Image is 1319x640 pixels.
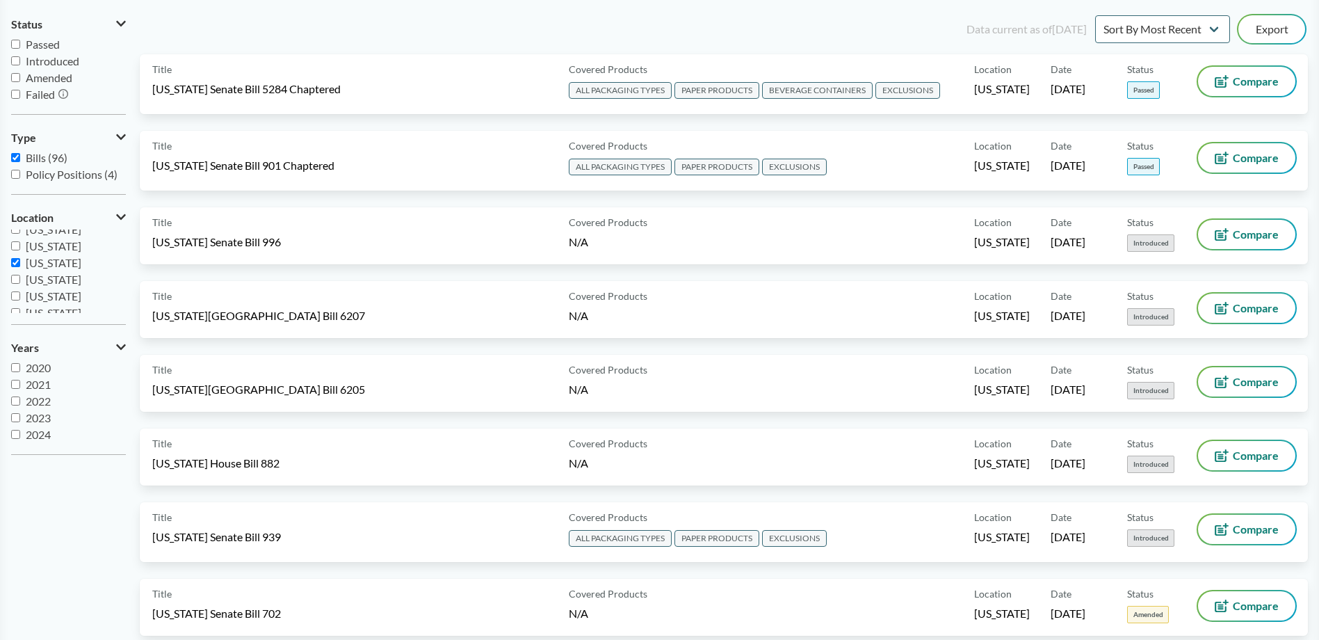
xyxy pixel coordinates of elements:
span: Date [1051,215,1071,230]
span: [DATE] [1051,529,1085,545]
button: Export [1238,15,1305,43]
input: [US_STATE] [11,275,20,284]
input: 2024 [11,430,20,439]
span: Status [1127,62,1154,77]
input: Amended [11,73,20,82]
span: Compare [1233,524,1279,535]
span: Status [1127,510,1154,525]
span: [DATE] [1051,308,1085,323]
input: Bills (96) [11,153,20,162]
span: Compare [1233,152,1279,163]
span: Title [152,138,172,153]
span: 2020 [26,361,51,374]
span: [US_STATE] [974,158,1030,173]
span: [US_STATE] [26,306,81,319]
span: 2023 [26,411,51,424]
span: [US_STATE][GEOGRAPHIC_DATA] Bill 6207 [152,308,365,323]
span: Status [1127,362,1154,377]
span: Date [1051,510,1071,525]
span: Failed [26,88,55,101]
span: Covered Products [569,62,647,77]
span: Introduced [26,54,79,67]
span: [US_STATE] [26,223,81,236]
span: [DATE] [1051,158,1085,173]
span: Compare [1233,600,1279,611]
span: Location [974,436,1012,451]
span: Covered Products [569,436,647,451]
span: [US_STATE][GEOGRAPHIC_DATA] Bill 6205 [152,382,365,397]
span: EXCLUSIONS [875,82,940,99]
div: Data current as of [DATE] [966,21,1087,38]
input: [US_STATE] [11,308,20,317]
span: Date [1051,138,1071,153]
button: Compare [1198,220,1295,249]
span: [US_STATE] [26,289,81,303]
span: Title [152,436,172,451]
input: [US_STATE] [11,225,20,234]
span: [US_STATE] [974,456,1030,471]
span: Status [1127,586,1154,601]
span: EXCLUSIONS [762,159,827,175]
span: BEVERAGE CONTAINERS [762,82,873,99]
input: Failed [11,90,20,99]
span: Compare [1233,376,1279,387]
span: Location [974,289,1012,303]
span: [US_STATE] House Bill 882 [152,456,280,471]
span: Location [974,138,1012,153]
button: Years [11,336,126,360]
input: Policy Positions (4) [11,170,20,179]
span: Introduced [1127,234,1174,252]
span: [US_STATE] [26,273,81,286]
span: ALL PACKAGING TYPES [569,159,672,175]
span: Status [1127,138,1154,153]
span: Passed [1127,81,1160,99]
span: Covered Products [569,362,647,377]
span: Introduced [1127,382,1174,399]
span: Type [11,131,36,144]
span: [DATE] [1051,234,1085,250]
span: ALL PACKAGING TYPES [569,82,672,99]
span: [US_STATE] [974,529,1030,545]
span: Status [1127,436,1154,451]
span: N/A [569,607,588,620]
input: [US_STATE] [11,241,20,250]
span: N/A [569,383,588,396]
span: Title [152,62,172,77]
span: [US_STATE] [974,81,1030,97]
span: N/A [569,309,588,322]
span: Covered Products [569,510,647,525]
span: Covered Products [569,138,647,153]
span: [DATE] [1051,81,1085,97]
span: Status [1127,289,1154,303]
span: Location [974,510,1012,525]
span: [DATE] [1051,606,1085,621]
input: 2020 [11,363,20,372]
span: Date [1051,62,1071,77]
button: Location [11,206,126,230]
span: Location [974,215,1012,230]
input: Passed [11,40,20,49]
span: Title [152,510,172,525]
button: Compare [1198,515,1295,544]
span: [US_STATE] Senate Bill 996 [152,234,281,250]
span: ALL PACKAGING TYPES [569,530,672,547]
span: [US_STATE] [26,256,81,269]
span: Title [152,215,172,230]
button: Compare [1198,441,1295,470]
span: Status [11,18,42,31]
button: Compare [1198,367,1295,397]
span: PAPER PRODUCTS [674,82,759,99]
span: Passed [1127,158,1160,175]
span: PAPER PRODUCTS [674,159,759,175]
span: [US_STATE] Senate Bill 901 Chaptered [152,158,334,173]
span: Status [1127,215,1154,230]
input: [US_STATE] [11,291,20,301]
span: Amended [26,71,72,84]
span: Location [11,211,54,224]
span: Compare [1233,450,1279,461]
span: Location [974,62,1012,77]
span: Covered Products [569,586,647,601]
span: Location [974,362,1012,377]
span: Title [152,289,172,303]
input: 2023 [11,413,20,422]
